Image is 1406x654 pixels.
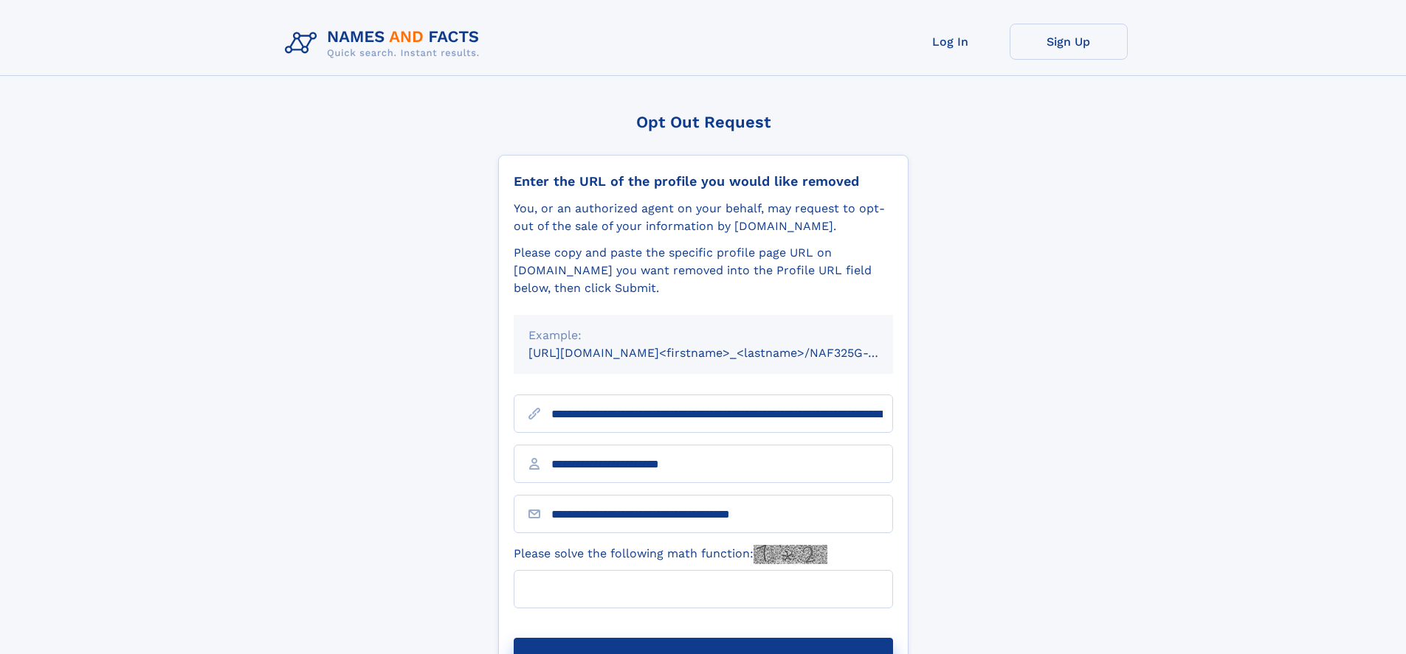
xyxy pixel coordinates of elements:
div: Enter the URL of the profile you would like removed [514,173,893,189]
a: Sign Up [1010,24,1128,60]
small: [URL][DOMAIN_NAME]<firstname>_<lastname>/NAF325G-xxxxxxxx [528,346,921,360]
label: Please solve the following math function: [514,545,827,564]
a: Log In [892,24,1010,60]
div: Opt Out Request [498,113,909,131]
div: Please copy and paste the specific profile page URL on [DOMAIN_NAME] you want removed into the Pr... [514,244,893,297]
div: You, or an authorized agent on your behalf, may request to opt-out of the sale of your informatio... [514,200,893,235]
div: Example: [528,327,878,344]
img: Logo Names and Facts [279,24,492,63]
